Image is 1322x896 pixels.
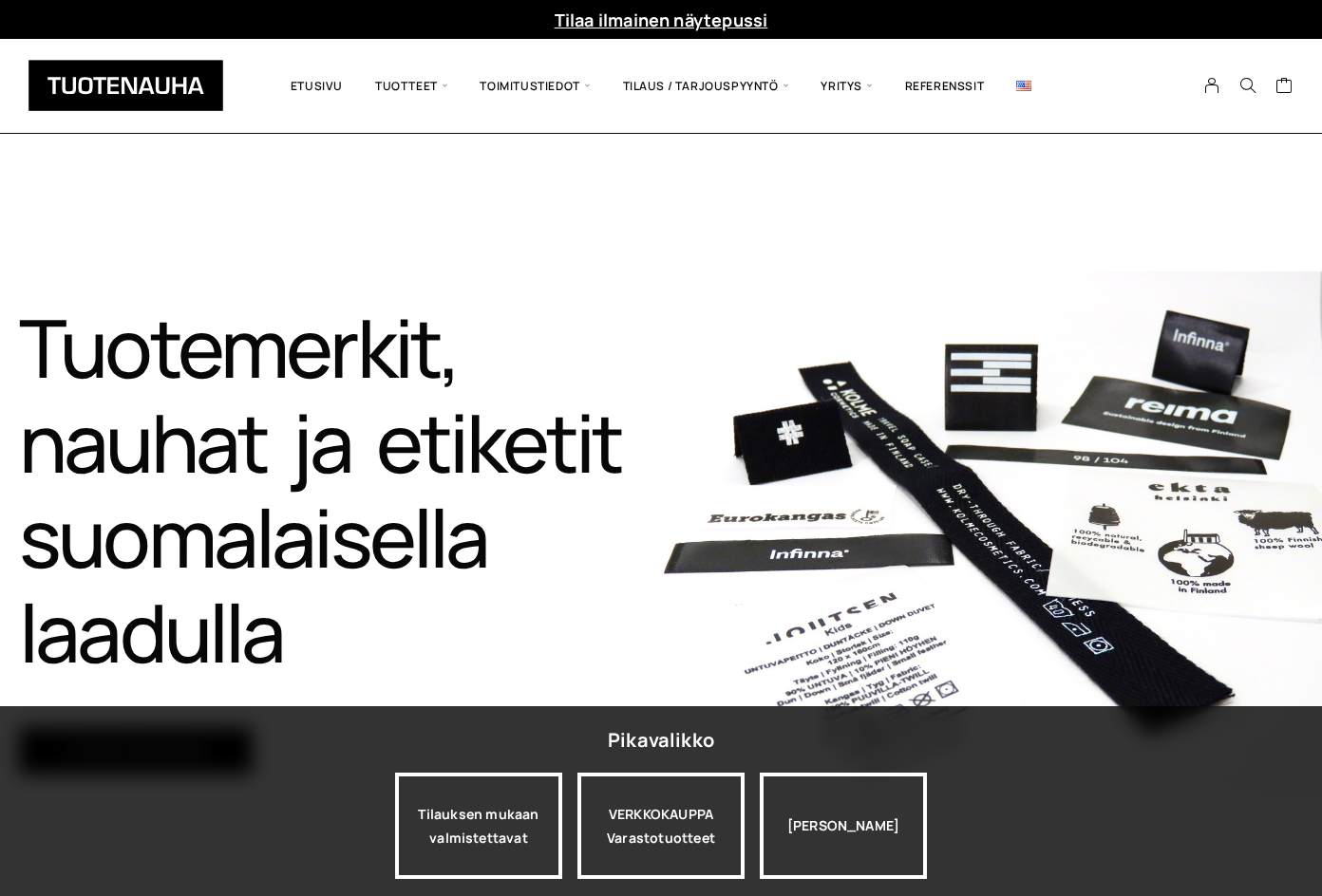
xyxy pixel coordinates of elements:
[1230,77,1266,94] button: Search
[608,723,714,757] div: Pikavalikko
[760,773,927,879] div: [PERSON_NAME]
[1275,76,1294,99] a: Cart
[607,53,805,119] span: Tilaus / Tarjouspyyntö
[19,300,661,680] h1: Tuotemerkit, nauhat ja etiketit suomalaisella laadulla​
[577,773,745,879] a: VERKKOKAUPPAVarastotuotteet
[889,53,1001,119] a: Referenssit
[274,53,359,119] a: Etusivu
[28,60,223,111] img: Tuotenauha Oy
[395,773,562,879] a: Tilauksen mukaan valmistettavat
[804,53,888,119] span: Yritys
[577,773,745,879] div: VERKKOKAUPPA Varastotuotteet
[1016,81,1031,91] img: English
[1194,77,1231,94] a: My Account
[555,9,768,31] a: Tilaa ilmainen näytepussi
[661,271,1322,803] img: Etusivu 1
[463,53,606,119] span: Toimitustiedot
[359,53,463,119] span: Tuotteet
